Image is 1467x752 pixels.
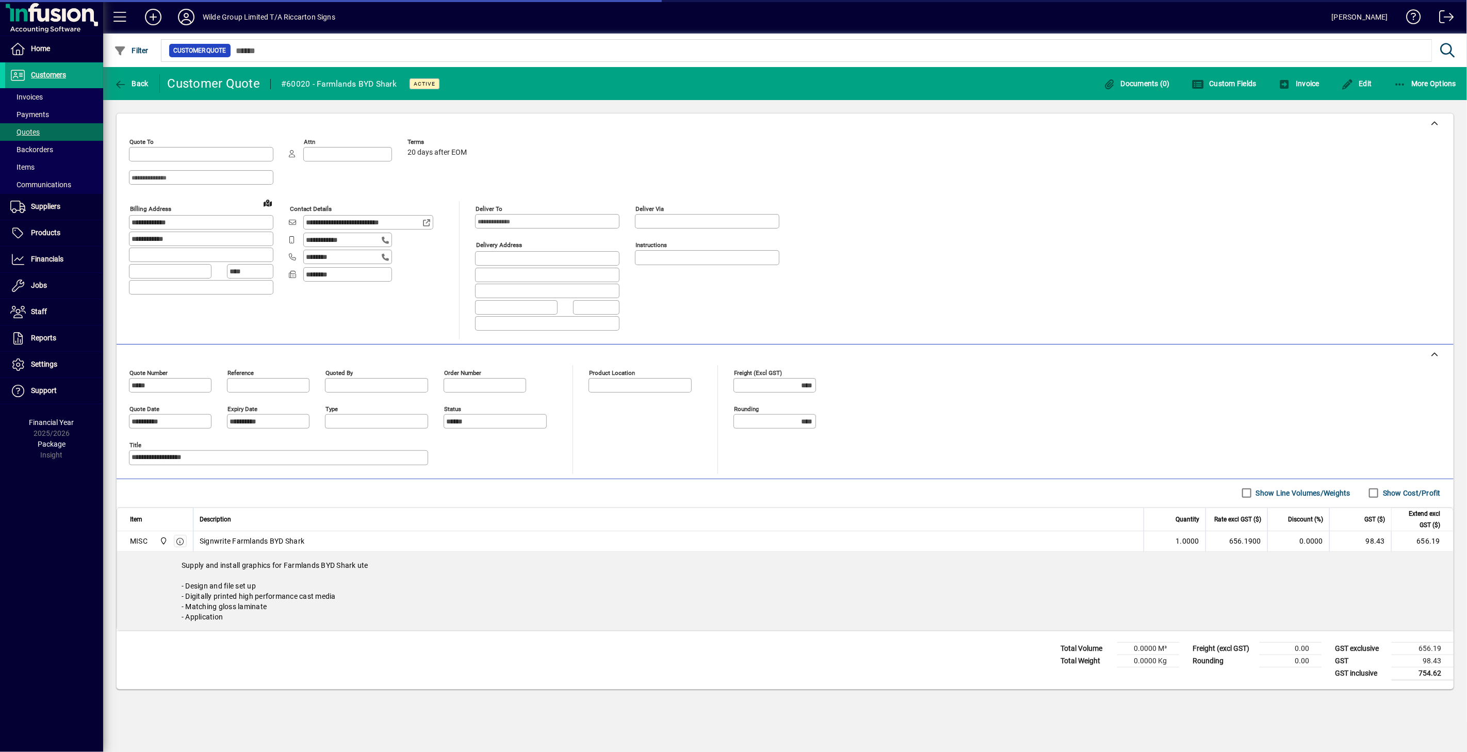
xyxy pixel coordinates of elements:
td: 0.00 [1260,642,1322,655]
mat-label: Rounding [734,405,759,412]
a: Staff [5,299,103,325]
td: Total Weight [1055,655,1117,667]
td: 0.0000 Kg [1117,655,1179,667]
span: Signwrite Farmlands BYD Shark [200,536,304,546]
div: Supply and install graphics for Farmlands BYD Shark ute - Design and file set up - Digitally prin... [117,552,1453,630]
span: Payments [10,110,49,119]
td: Total Volume [1055,642,1117,655]
span: Documents (0) [1103,79,1170,88]
span: More Options [1394,79,1457,88]
a: Financials [5,247,103,272]
mat-label: Quote To [129,138,154,145]
button: Add [137,8,170,26]
button: Back [111,74,151,93]
td: 656.19 [1392,642,1454,655]
span: 20 days after EOM [407,149,467,157]
span: Support [31,386,57,395]
td: 754.62 [1392,667,1454,680]
div: MISC [130,536,148,546]
td: 0.0000 M³ [1117,642,1179,655]
td: GST exclusive [1330,642,1392,655]
mat-label: Deliver via [635,205,664,212]
a: Settings [5,352,103,378]
a: Backorders [5,141,103,158]
button: Invoice [1276,74,1322,93]
button: Edit [1339,74,1375,93]
a: Communications [5,176,103,193]
span: Terms [407,139,469,145]
span: Custom Fields [1192,79,1257,88]
td: 98.43 [1329,531,1391,552]
span: Quantity [1176,514,1199,525]
span: Description [200,514,231,525]
div: 656.1900 [1212,536,1261,546]
span: Customers [31,71,66,79]
span: Financials [31,255,63,263]
span: Staff [31,307,47,316]
mat-label: Deliver To [476,205,502,212]
span: Active [414,80,435,87]
label: Show Cost/Profit [1381,488,1441,498]
mat-label: Freight (excl GST) [734,369,782,376]
td: 0.0000 [1267,531,1329,552]
button: Profile [170,8,203,26]
a: Payments [5,106,103,123]
label: Show Line Volumes/Weights [1254,488,1350,498]
a: Invoices [5,88,103,106]
span: Quotes [10,128,40,136]
span: Back [114,79,149,88]
mat-label: Instructions [635,241,667,249]
span: Item [130,514,142,525]
a: Reports [5,325,103,351]
mat-label: Type [325,405,338,412]
span: Home [31,44,50,53]
a: Items [5,158,103,176]
span: Package [38,440,66,448]
mat-label: Reference [227,369,254,376]
a: Quotes [5,123,103,141]
mat-label: Expiry date [227,405,257,412]
div: #60020 - Farmlands BYD Shark [281,76,397,92]
div: Wilde Group Limited T/A Riccarton Signs [203,9,335,25]
span: Rate excl GST ($) [1214,514,1261,525]
app-page-header-button: Back [103,74,160,93]
mat-label: Title [129,441,141,448]
div: [PERSON_NAME] [1332,9,1388,25]
a: View on map [259,194,276,211]
button: More Options [1391,74,1459,93]
mat-label: Order number [444,369,481,376]
td: GST inclusive [1330,667,1392,680]
span: Reports [31,334,56,342]
mat-label: Product location [589,369,635,376]
span: Discount (%) [1288,514,1323,525]
span: Financial Year [29,418,74,427]
button: Filter [111,41,151,60]
mat-label: Quote number [129,369,168,376]
mat-label: Quote date [129,405,159,412]
td: Freight (excl GST) [1187,642,1260,655]
td: 98.43 [1392,655,1454,667]
td: 0.00 [1260,655,1322,667]
span: Settings [31,360,57,368]
span: Edit [1341,79,1372,88]
span: Extend excl GST ($) [1398,508,1440,531]
a: Support [5,378,103,404]
span: Filter [114,46,149,55]
span: Communications [10,181,71,189]
div: Customer Quote [168,75,260,92]
span: 1.0000 [1176,536,1200,546]
td: GST [1330,655,1392,667]
a: Home [5,36,103,62]
span: GST ($) [1364,514,1385,525]
span: Invoices [10,93,43,101]
mat-label: Status [444,405,461,412]
span: Invoice [1278,79,1319,88]
button: Custom Fields [1189,74,1259,93]
span: Items [10,163,35,171]
td: Rounding [1187,655,1260,667]
a: Products [5,220,103,246]
span: Main Location [157,535,169,547]
a: Suppliers [5,194,103,220]
span: Products [31,228,60,237]
mat-label: Quoted by [325,369,353,376]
